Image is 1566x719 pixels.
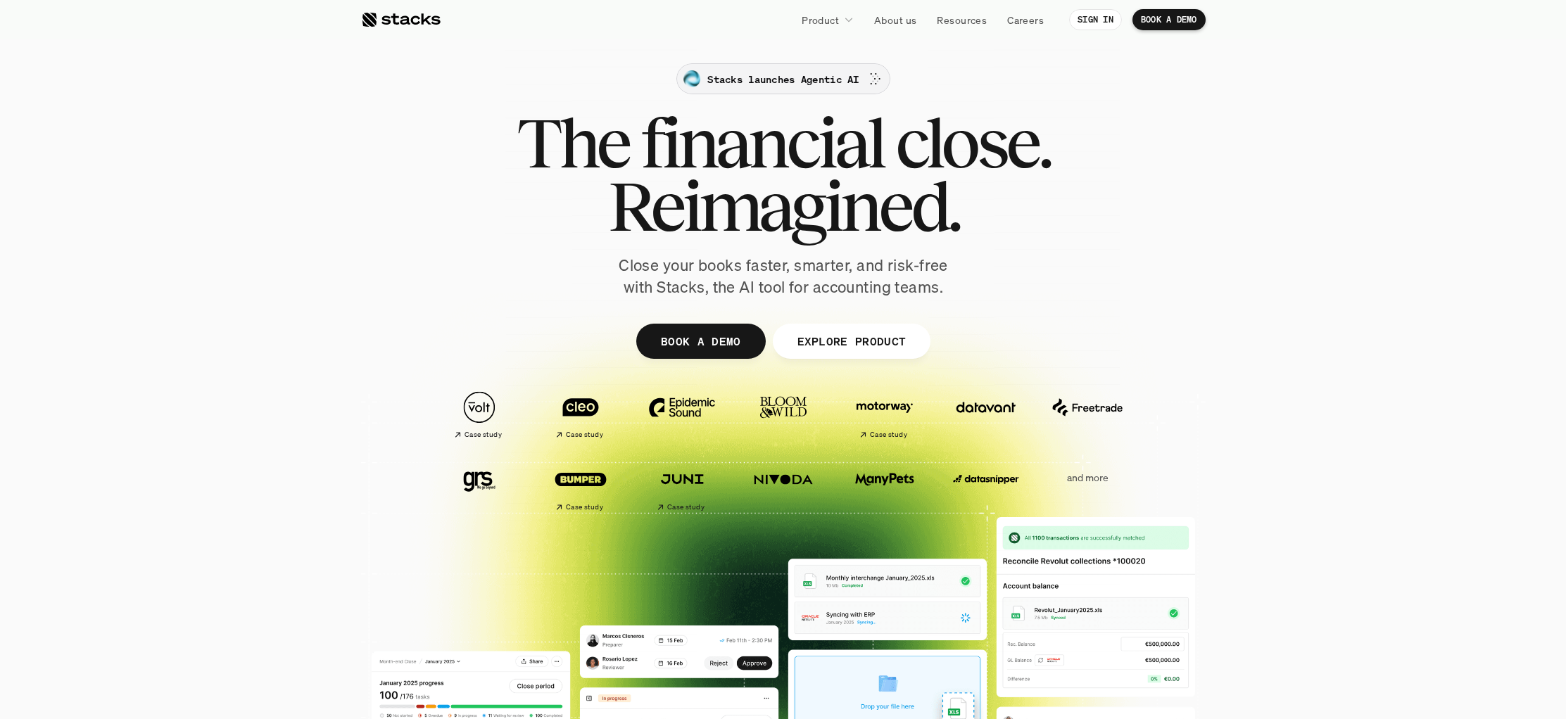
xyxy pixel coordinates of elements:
a: Careers [999,7,1052,32]
p: SIGN IN [1078,15,1113,25]
a: BOOK A DEMO [1132,9,1206,30]
p: BOOK A DEMO [660,331,740,351]
h2: Case study [566,503,603,511]
a: Case study [537,456,624,517]
a: Case study [436,384,523,445]
span: close. [895,111,1050,174]
h2: Case study [870,431,907,439]
p: EXPLORE PRODUCT [797,331,906,351]
h2: Case study [465,431,502,439]
a: Case study [841,384,928,445]
p: and more [1044,472,1131,484]
p: Product [802,13,839,27]
a: BOOK A DEMO [636,324,765,359]
p: Resources [937,13,987,27]
p: BOOK A DEMO [1141,15,1197,25]
a: Privacy Policy [166,326,228,336]
p: About us [874,13,916,27]
span: Reimagined. [607,174,959,238]
a: Case study [638,456,726,517]
h2: Case study [667,503,705,511]
p: Close your books faster, smarter, and risk-free with Stacks, the AI tool for accounting teams. [607,255,959,298]
a: About us [866,7,925,32]
a: Resources [928,7,995,32]
p: Stacks launches Agentic AI [707,72,859,87]
a: Case study [537,384,624,445]
h2: Case study [566,431,603,439]
a: Stacks launches Agentic AI [676,63,890,94]
p: Careers [1007,13,1044,27]
span: financial [640,111,883,174]
a: EXPLORE PRODUCT [772,324,930,359]
span: The [517,111,629,174]
a: SIGN IN [1069,9,1122,30]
